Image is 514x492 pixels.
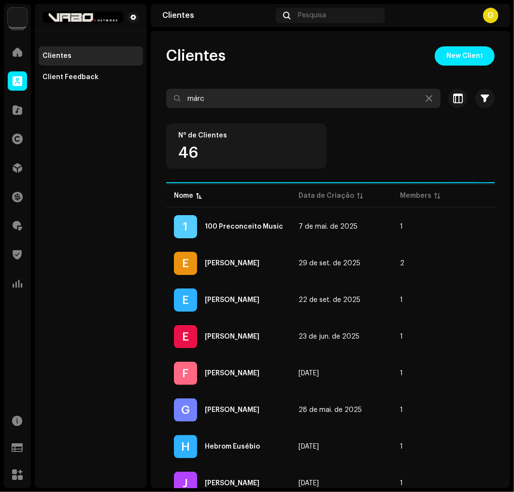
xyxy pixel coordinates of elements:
div: Client Feedback [43,73,99,81]
div: Jamile Dias [205,480,259,487]
div: G [483,8,499,23]
span: 22 de set. de 2025 [299,297,360,303]
div: Fernanda Martell [205,370,259,377]
span: Clientes [166,46,226,66]
span: 28 de mai. de 2025 [299,407,362,413]
span: 1 [400,480,403,487]
div: E [174,288,197,312]
span: 7 de mai. de 2025 [299,223,357,230]
div: H [174,435,197,458]
button: New Client [435,46,495,66]
input: Pesquisa [166,89,441,108]
span: 28 de jul. de 2025 [299,443,319,450]
div: Edmara Ferreira [205,297,259,303]
div: Data de Criação [299,191,354,201]
div: F [174,362,197,385]
span: 8 de jul. de 2025 [299,370,319,377]
span: Pesquisa [299,12,327,19]
div: 100 Preconceito Music [205,223,283,230]
div: Graziela Moraes [205,407,259,413]
span: 23 de jun. de 2025 [299,333,359,340]
div: Clientes [162,12,272,19]
span: 1 [400,407,403,413]
div: E [174,252,197,275]
div: Members [400,191,431,201]
span: 1 [400,333,403,340]
div: E [174,325,197,348]
span: 1 [400,297,403,303]
img: 6b8d8d1f-bfc2-4dd6-b566-7ad458ba19ab [43,12,124,23]
img: 66bce8da-2cef-42a1-a8c4-ff775820a5f9 [8,8,27,27]
span: New Client [446,46,483,66]
span: 1 [400,223,403,230]
div: 1 [174,215,197,238]
span: 29 de set. de 2025 [299,260,360,267]
div: Clientes [43,52,71,60]
re-o-card-value: N° de Clientes [166,123,327,169]
div: Hebrom Eusébio [205,443,260,450]
span: 15 de jul. de 2025 [299,480,319,487]
div: Edimara Ferraz [205,260,259,267]
span: 1 [400,443,403,450]
span: 2 [400,260,404,267]
re-m-nav-item: Client Feedback [39,68,143,87]
re-m-nav-item: Clientes [39,46,143,66]
div: N° de Clientes [178,132,314,139]
span: 1 [400,370,403,377]
div: Nome [174,191,193,201]
div: G [174,398,197,422]
div: Emily Barreto [205,333,259,340]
